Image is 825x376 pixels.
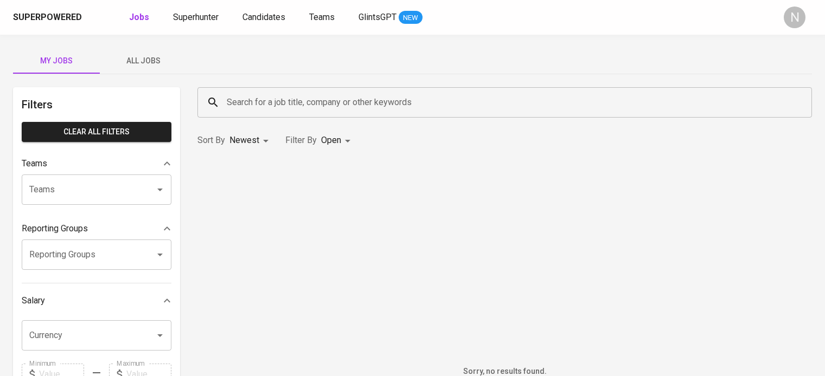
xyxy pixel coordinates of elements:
[129,12,149,22] b: Jobs
[242,12,285,22] span: Candidates
[13,11,82,24] div: Superpowered
[129,11,151,24] a: Jobs
[22,96,171,113] h6: Filters
[197,134,225,147] p: Sort By
[242,11,287,24] a: Candidates
[22,294,45,307] p: Salary
[309,12,335,22] span: Teams
[399,12,423,23] span: NEW
[321,131,354,151] div: Open
[22,122,171,142] button: Clear All filters
[152,182,168,197] button: Open
[13,9,99,25] a: Superpoweredapp logo
[173,11,221,24] a: Superhunter
[784,7,805,28] div: N
[359,11,423,24] a: GlintsGPT NEW
[22,290,171,312] div: Salary
[22,153,171,174] div: Teams
[229,134,259,147] p: Newest
[20,54,93,68] span: My Jobs
[309,11,337,24] a: Teams
[152,247,168,262] button: Open
[359,12,396,22] span: GlintsGPT
[30,125,163,139] span: Clear All filters
[229,131,272,151] div: Newest
[106,54,180,68] span: All Jobs
[22,157,47,170] p: Teams
[321,135,341,145] span: Open
[152,328,168,343] button: Open
[173,12,219,22] span: Superhunter
[285,134,317,147] p: Filter By
[424,187,586,350] img: yH5BAEAAAAALAAAAAABAAEAAAIBRAA7
[84,9,99,25] img: app logo
[22,218,171,239] div: Reporting Groups
[22,222,88,235] p: Reporting Groups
